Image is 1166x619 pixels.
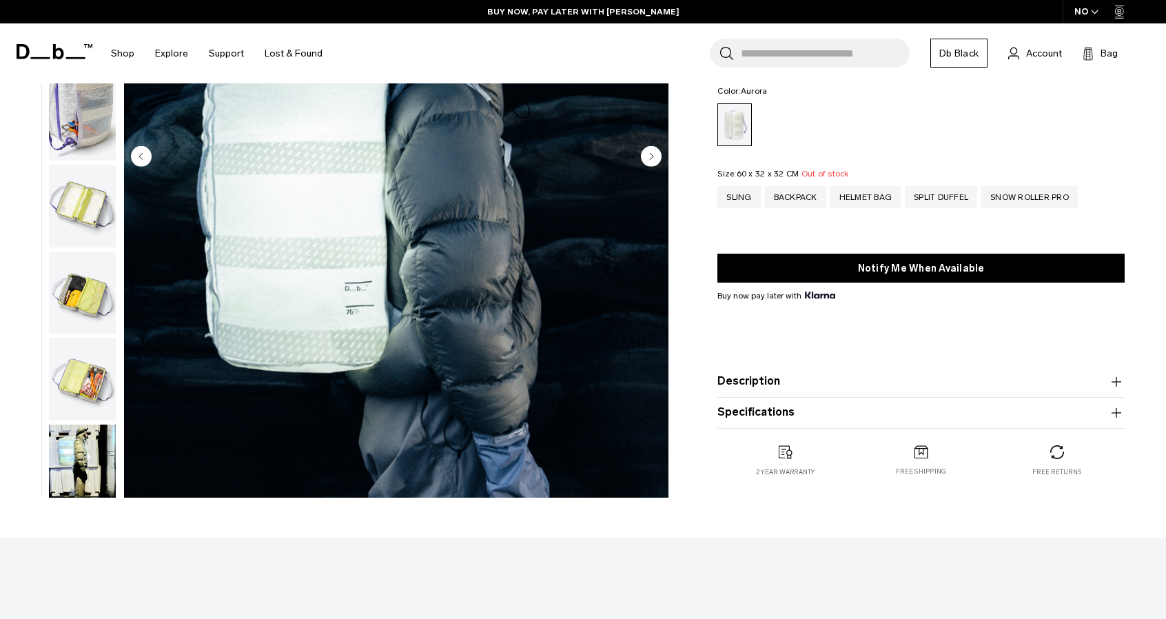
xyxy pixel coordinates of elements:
a: Aurora [717,103,752,146]
button: Weigh_Lighter_Split_Duffel_70L_7.png [48,337,116,421]
a: Lost & Found [265,29,323,78]
img: Weigh Lighter Split Duffel 70L Aurora [49,425,116,507]
button: Previous slide [131,145,152,169]
button: Weigh Lighter Split Duffel 70L Aurora [48,424,116,508]
a: Snow Roller Pro [981,186,1078,208]
button: Weigh_Lighter_Split_Duffel_70L_6.png [48,251,116,335]
button: Weigh_Lighter_Split_Duffel_70L_5.png [48,164,116,248]
a: Explore [155,29,188,78]
span: Aurora [741,86,768,96]
span: Out of stock [801,169,849,179]
a: Db Black [930,39,988,68]
img: {"height" => 20, "alt" => "Klarna"} [805,292,835,298]
span: Buy now pay later with [717,290,835,302]
a: Helmet Bag [830,186,901,208]
a: Support [209,29,244,78]
p: 2 year warranty [756,467,815,477]
legend: Color: [717,87,767,95]
button: Description [717,374,1125,390]
a: Split Duffel [905,186,977,208]
a: Account [1008,45,1062,61]
p: Free returns [1032,467,1081,477]
span: 60 x 32 x 32 CM [737,169,799,179]
button: Specifications [717,405,1125,421]
button: Next slide [641,145,662,169]
a: Shop [111,29,134,78]
button: Weigh_Lighter_Split_Duffel_70L_4.png [48,77,116,161]
img: Weigh_Lighter_Split_Duffel_70L_5.png [49,165,116,247]
a: Sling [717,186,760,208]
legend: Size: [717,170,848,178]
a: BUY NOW, PAY LATER WITH [PERSON_NAME] [487,6,679,18]
img: Weigh_Lighter_Split_Duffel_70L_6.png [49,252,116,334]
span: Bag [1101,46,1118,61]
nav: Main Navigation [101,23,333,83]
button: Bag [1083,45,1118,61]
a: Backpack [765,186,826,208]
img: Weigh_Lighter_Split_Duffel_70L_7.png [49,338,116,420]
img: Weigh_Lighter_Split_Duffel_70L_4.png [49,78,116,161]
span: Account [1026,46,1062,61]
p: Free shipping [896,467,946,477]
button: Notify Me When Available [717,254,1125,283]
